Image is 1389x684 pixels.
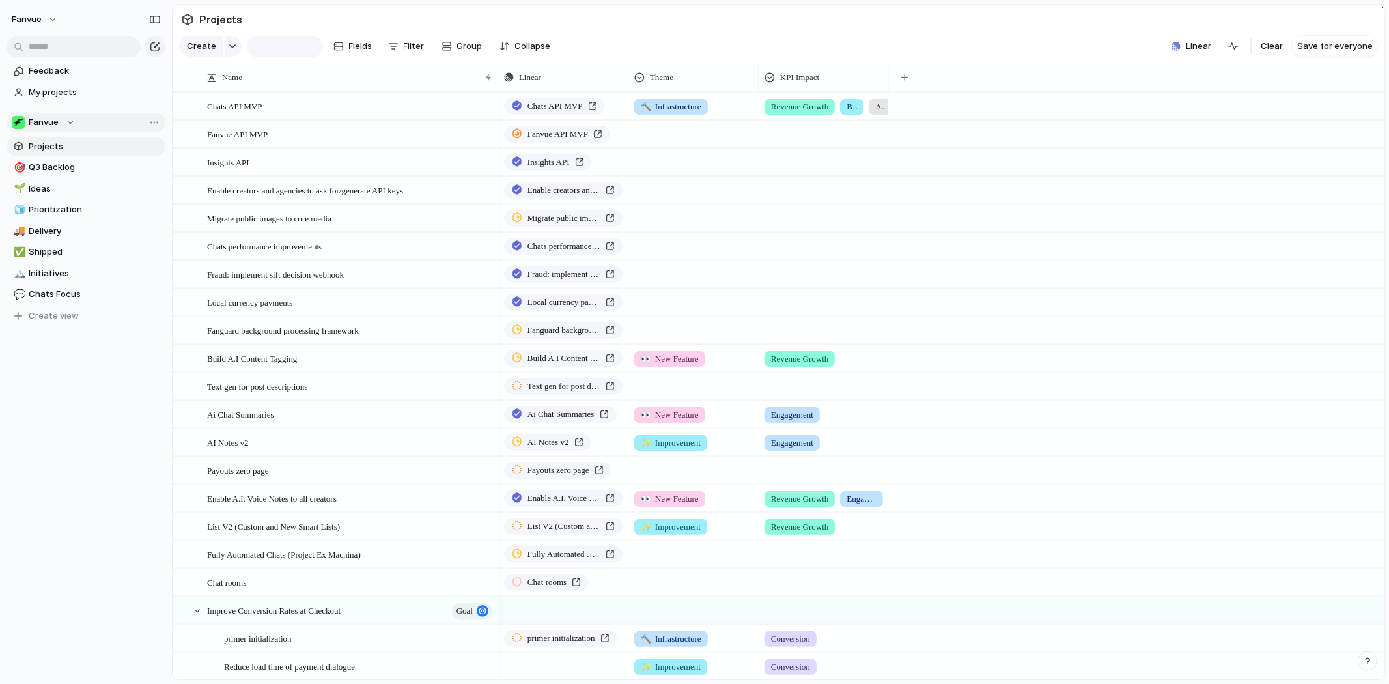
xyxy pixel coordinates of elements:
[7,306,165,326] button: Create view
[641,438,651,448] span: ✨
[7,200,165,220] a: 🧊Prioritization
[29,288,161,301] span: Chats Focus
[7,113,165,132] button: Fanvue
[875,100,886,113] span: Acquisition
[504,518,623,535] a: List V2 (Custom and New Smart Lists)
[7,179,165,199] a: 🌱Ideas
[641,494,651,504] span: 👀
[456,602,473,620] span: goal
[527,240,600,253] span: Chats performance improvements
[780,71,819,84] span: KPI Impact
[14,203,23,218] div: 🧊
[207,98,262,113] span: Chats API MVP
[29,64,161,78] span: Feedback
[771,436,813,449] span: Engagement
[1256,36,1288,57] button: Clear
[527,212,600,225] span: Migrate public images to core media
[527,492,600,505] span: Enable A.I. Voice Notes to all creators
[29,161,161,174] span: Q3 Backlog
[187,40,216,53] span: Create
[527,548,600,561] span: Fully Automated Chats (Project Ex Machina)
[527,380,600,393] span: Text gen for post descriptions
[771,633,810,646] span: Conversion
[14,266,23,281] div: 🏔️
[12,288,25,301] button: 💬
[504,490,623,507] a: Enable A.I. Voice Notes to all creators
[14,160,23,175] div: 🎯
[1166,36,1216,56] button: Linear
[207,126,268,141] span: Fanvue API MVP
[527,436,569,449] span: AI Notes v2
[14,181,23,196] div: 🌱
[383,36,430,57] button: Filter
[207,322,359,337] span: Fanguard background processing framework
[207,547,361,562] span: Fully Automated Chats (Project Ex Machina)
[6,9,64,30] button: Fanvue
[207,378,307,393] span: Text gen for post descriptions
[12,13,42,26] span: Fanvue
[7,158,165,177] a: 🎯Q3 Backlog
[224,631,292,646] span: primer initialization
[435,36,489,57] button: Group
[504,434,591,451] a: AI Notes v2
[222,71,242,84] span: Name
[457,40,483,53] span: Group
[504,182,623,199] a: Enable creators and agencies to ask for/generate API keys
[771,408,813,421] span: Engagement
[207,435,249,449] span: AI Notes v2
[641,661,701,674] span: Improvement
[641,662,651,672] span: ✨
[527,268,600,281] span: Fraud: implement sift decision webhook
[14,287,23,302] div: 💬
[504,238,623,255] a: Chats performance improvements
[641,410,651,420] span: 👀
[207,603,341,618] span: Improve Conversion Rates at Checkout
[224,659,355,674] span: Reduce load time of payment dialogue
[207,182,403,197] span: Enable creators and agencies to ask for/generate API keys
[519,71,541,84] span: Linear
[207,519,340,534] span: List V2 (Custom and New Smart Lists)
[12,225,25,238] button: 🚚
[641,633,701,646] span: Infrastructure
[12,203,25,216] button: 🧊
[29,267,161,280] span: Initiatives
[7,242,165,262] a: ✅Shipped
[1186,40,1211,53] span: Linear
[504,574,589,591] a: Chat rooms
[527,100,583,113] span: Chats API MVP
[179,36,223,57] button: Create
[504,546,623,563] a: Fully Automated Chats (Project Ex Machina)
[29,246,161,259] span: Shipped
[12,267,25,280] button: 🏔️
[527,464,589,477] span: Payouts zero page
[207,575,246,590] span: Chat rooms
[29,116,59,129] span: Fanvue
[527,128,588,141] span: Fanvue API MVP
[504,406,617,423] a: Ai Chat Summaries
[527,632,595,645] span: primer initialization
[527,576,567,589] span: Chat rooms
[29,86,161,99] span: My projects
[641,634,651,644] span: 🔨
[650,71,673,84] span: Theme
[14,245,23,260] div: ✅
[207,406,274,421] span: Ai Chat Summaries
[527,184,600,197] span: Enable creators and agencies to ask for/generate API keys
[494,36,556,57] button: Collapse
[207,266,344,281] span: Fraud: implement sift decision webhook
[641,436,701,449] span: Improvement
[7,137,165,156] a: Projects
[641,408,699,421] span: New Feature
[207,238,322,253] span: Chats performance improvements
[7,61,165,81] a: Feedback
[7,83,165,102] a: My projects
[504,462,611,479] a: Payouts zero page
[29,140,161,153] span: Projects
[504,630,617,647] a: primer initialization
[504,294,623,311] a: Local currency payments
[847,100,857,113] span: Brand/Expected Functionality
[1292,36,1378,57] button: Save for everyone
